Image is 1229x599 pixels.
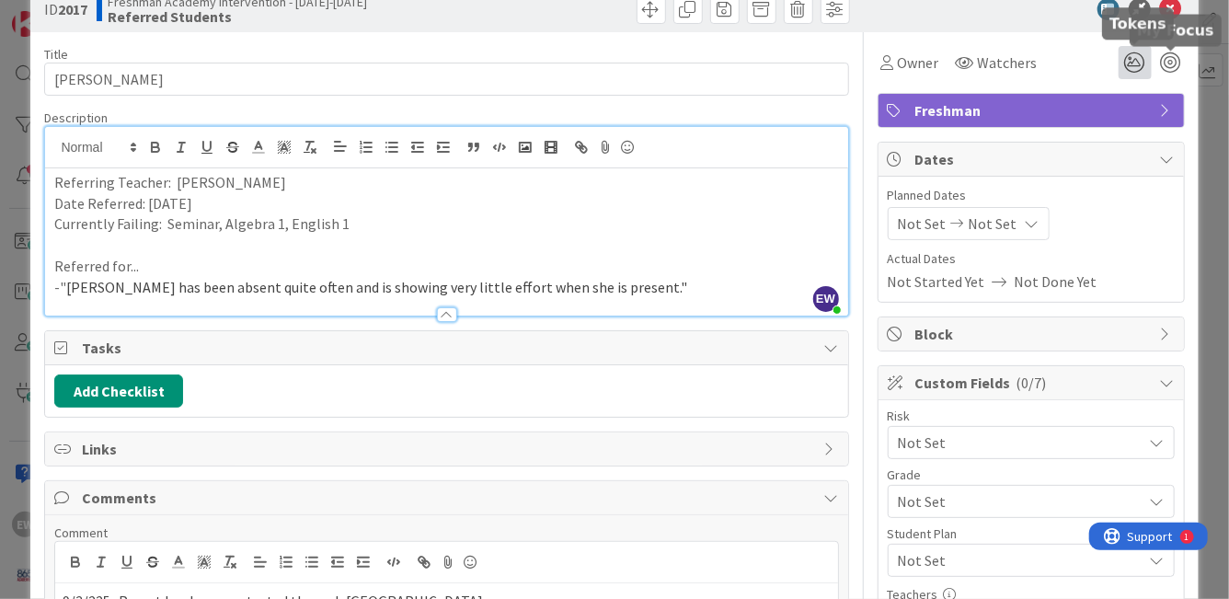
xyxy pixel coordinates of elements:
[915,323,1151,345] span: Block
[44,46,68,63] label: Title
[898,213,947,235] span: Not Set
[888,409,1175,422] div: Risk
[39,3,84,25] span: Support
[54,277,838,298] p: -"
[898,52,939,74] span: Owner
[82,438,814,460] span: Links
[888,249,1175,269] span: Actual Dates
[813,286,839,312] span: EW
[96,7,100,22] div: 1
[915,372,1151,394] span: Custom Fields
[54,374,183,408] button: Add Checklist
[898,489,1133,514] span: Not Set
[82,487,814,509] span: Comments
[82,337,814,359] span: Tasks
[888,186,1175,205] span: Planned Dates
[54,524,108,541] span: Comment
[888,271,985,293] span: Not Started Yet
[108,9,367,24] b: Referred Students
[915,99,1151,121] span: Freshman
[44,63,848,96] input: type card name here...
[888,527,1175,540] div: Student Plan
[54,193,838,214] p: Date Referred: [DATE]
[888,468,1175,481] div: Grade
[54,172,838,193] p: Referring Teacher: [PERSON_NAME]
[54,256,838,277] p: Referred for...
[1015,271,1097,293] span: Not Done Yet
[1109,15,1166,32] h5: Tokens
[1137,21,1214,39] h5: My Focus
[978,52,1038,74] span: Watchers
[898,549,1143,571] span: Not Set
[969,213,1017,235] span: Not Set
[915,148,1151,170] span: Dates
[44,109,108,126] span: Description
[66,278,687,296] span: [PERSON_NAME] has been absent quite often and is showing very little effort when she is present."
[54,213,838,235] p: Currently Failing: Seminar, Algebra 1, English 1
[1017,374,1047,392] span: ( 0/7 )
[898,430,1133,455] span: Not Set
